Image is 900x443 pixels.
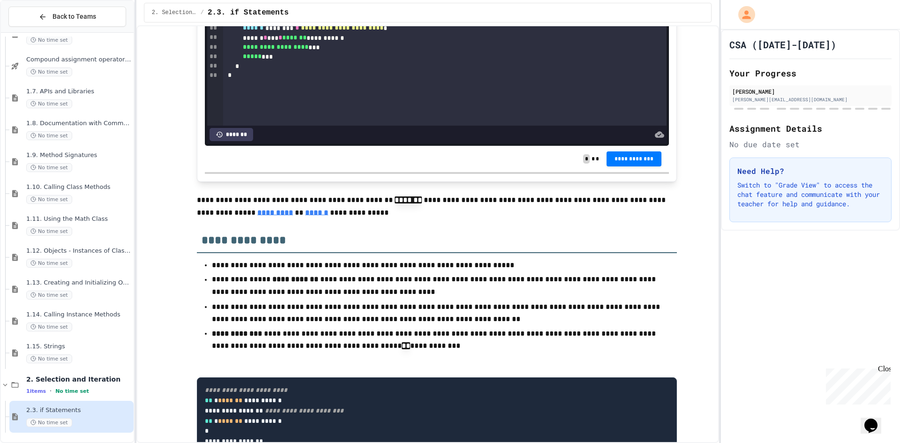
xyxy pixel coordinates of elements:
span: 1.10. Calling Class Methods [26,183,132,191]
span: No time set [26,195,72,204]
span: No time set [26,418,72,427]
span: 1.11. Using the Math Class [26,215,132,223]
h3: Need Help? [737,165,884,177]
button: Back to Teams [8,7,126,27]
span: No time set [26,68,72,76]
span: No time set [26,323,72,331]
span: No time set [55,388,89,394]
span: No time set [26,131,72,140]
span: / [201,9,204,16]
span: 2.3. if Statements [26,406,132,414]
span: 1.12. Objects - Instances of Classes [26,247,132,255]
div: [PERSON_NAME] [732,87,889,96]
span: 1.8. Documentation with Comments and Preconditions [26,120,132,128]
span: No time set [26,354,72,363]
span: 1.15. Strings [26,343,132,351]
span: No time set [26,163,72,172]
span: 1 items [26,388,46,394]
span: 1.9. Method Signatures [26,151,132,159]
div: No due date set [729,139,892,150]
span: No time set [26,36,72,45]
span: 1.7. APIs and Libraries [26,88,132,96]
span: Back to Teams [52,12,96,22]
div: [PERSON_NAME][EMAIL_ADDRESS][DOMAIN_NAME] [732,96,889,103]
h2: Assignment Details [729,122,892,135]
span: 1.13. Creating and Initializing Objects: Constructors [26,279,132,287]
h2: Your Progress [729,67,892,80]
span: No time set [26,227,72,236]
p: Switch to "Grade View" to access the chat feature and communicate with your teacher for help and ... [737,180,884,209]
span: • [50,387,52,395]
span: No time set [26,259,72,268]
span: No time set [26,291,72,300]
iframe: chat widget [822,365,891,405]
span: No time set [26,99,72,108]
h1: CSA ([DATE]-[DATE]) [729,38,836,51]
span: 1.14. Calling Instance Methods [26,311,132,319]
span: 2. Selection and Iteration [152,9,197,16]
span: Compound assignment operators - Quiz [26,56,132,64]
span: 2.3. if Statements [208,7,289,18]
div: My Account [728,4,757,25]
span: 2. Selection and Iteration [26,375,132,383]
div: Chat with us now!Close [4,4,65,60]
iframe: chat widget [861,405,891,434]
